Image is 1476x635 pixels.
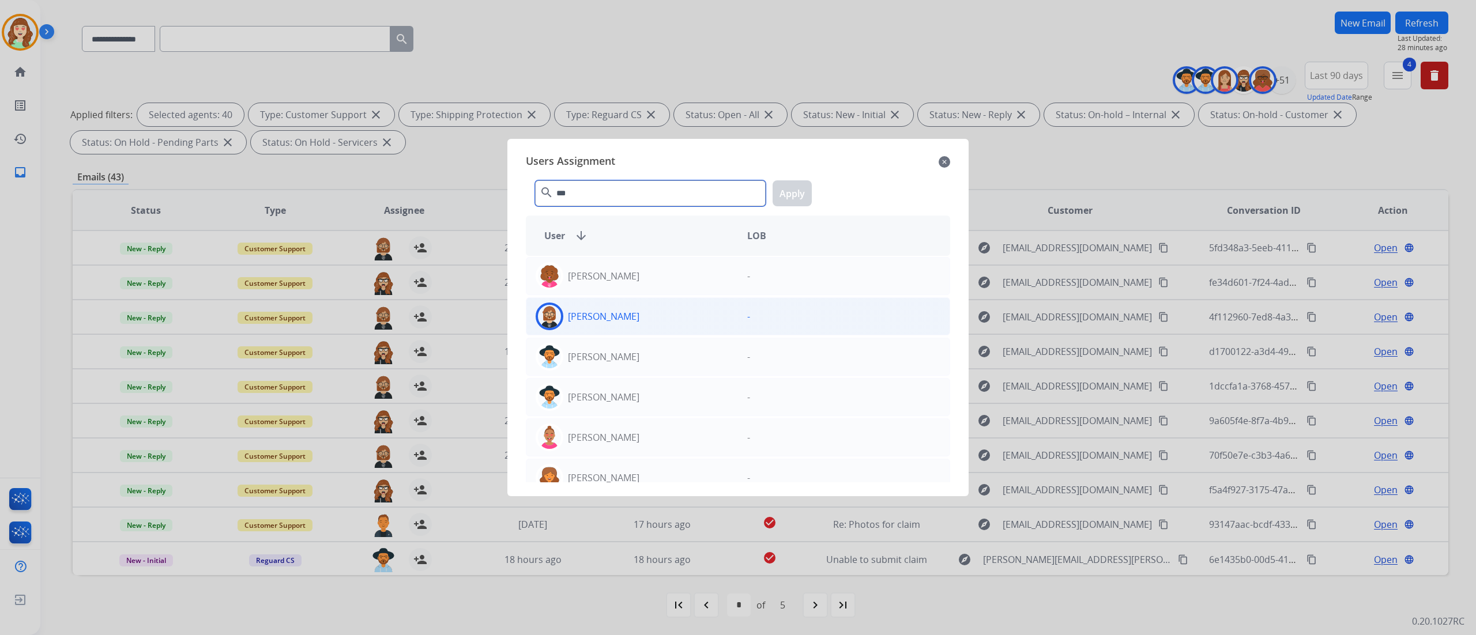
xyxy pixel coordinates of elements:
mat-icon: search [540,186,553,199]
p: - [747,309,750,323]
mat-icon: close [939,155,950,169]
p: [PERSON_NAME] [568,390,639,404]
span: Users Assignment [526,153,615,171]
span: LOB [747,229,766,243]
mat-icon: arrow_downward [574,229,588,243]
p: - [747,269,750,283]
p: [PERSON_NAME] [568,350,639,364]
p: - [747,390,750,404]
p: [PERSON_NAME] [568,269,639,283]
button: Apply [773,180,812,206]
p: - [747,430,750,444]
p: - [747,350,750,364]
div: User [535,229,738,243]
p: - [747,471,750,485]
p: [PERSON_NAME] [568,309,639,323]
p: [PERSON_NAME] [568,430,639,444]
p: [PERSON_NAME] [568,471,639,485]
